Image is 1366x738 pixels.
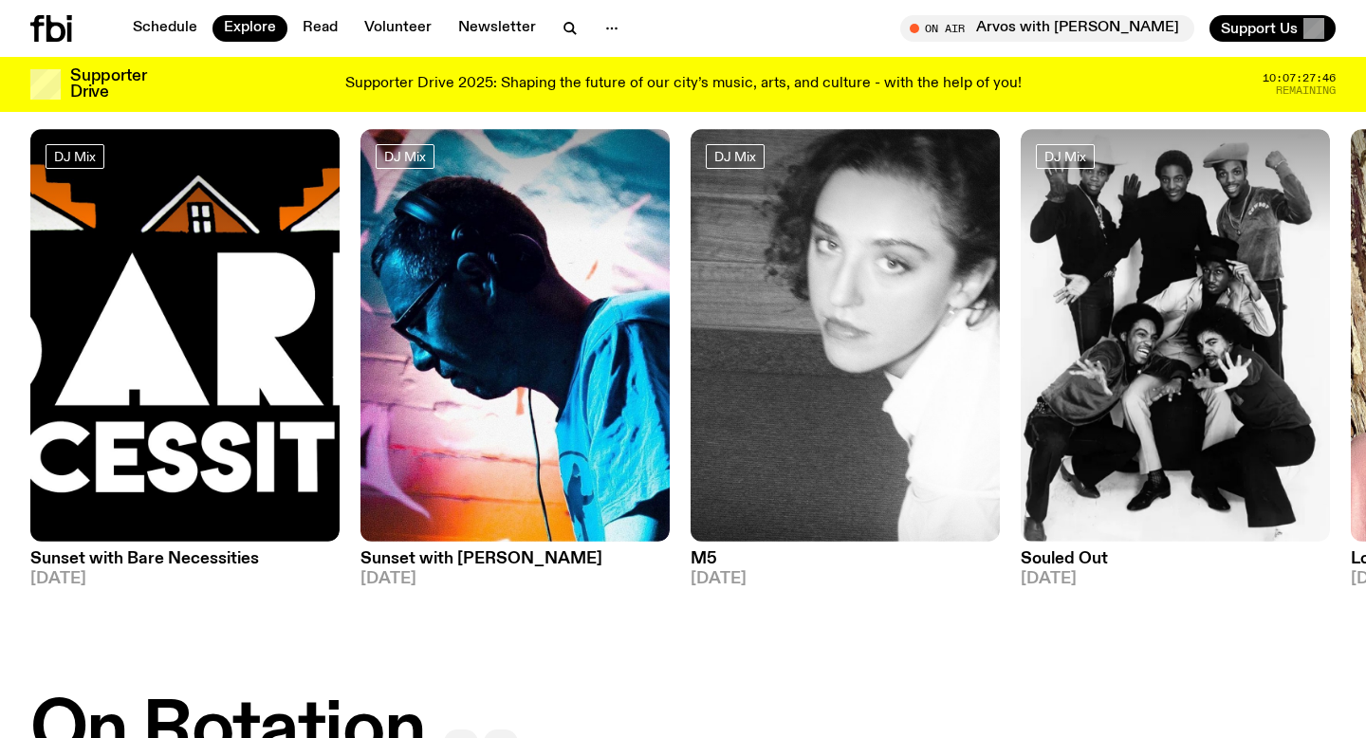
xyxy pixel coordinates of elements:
span: [DATE] [1021,571,1330,587]
img: A black and white photo of Lilly wearing a white blouse and looking up at the camera. [691,129,1000,542]
a: Sunset with Bare Necessities[DATE] [30,542,340,587]
h3: M5 [691,551,1000,567]
span: Support Us [1221,20,1298,37]
a: DJ Mix [706,144,765,169]
a: DJ Mix [376,144,434,169]
span: [DATE] [691,571,1000,587]
span: 10:07:27:46 [1263,73,1336,83]
a: Schedule [121,15,209,42]
button: On AirArvos with [PERSON_NAME] [900,15,1194,42]
span: DJ Mix [54,149,96,163]
a: Volunteer [353,15,443,42]
span: Remaining [1276,85,1336,96]
a: Souled Out[DATE] [1021,542,1330,587]
button: Support Us [1209,15,1336,42]
a: Newsletter [447,15,547,42]
a: Sunset with [PERSON_NAME][DATE] [360,542,670,587]
span: [DATE] [360,571,670,587]
a: DJ Mix [46,144,104,169]
span: [DATE] [30,571,340,587]
h3: Sunset with [PERSON_NAME] [360,551,670,567]
h3: Souled Out [1021,551,1330,567]
img: Bare Necessities [30,129,340,542]
h3: Supporter Drive [70,68,146,101]
img: Simon Caldwell stands side on, looking downwards. He has headphones on. Behind him is a brightly ... [360,129,670,542]
span: DJ Mix [714,149,756,163]
span: DJ Mix [384,149,426,163]
h3: Sunset with Bare Necessities [30,551,340,567]
span: DJ Mix [1044,149,1086,163]
a: Read [291,15,349,42]
a: DJ Mix [1036,144,1095,169]
a: Explore [212,15,287,42]
p: Supporter Drive 2025: Shaping the future of our city’s music, arts, and culture - with the help o... [345,76,1022,93]
a: M5[DATE] [691,542,1000,587]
